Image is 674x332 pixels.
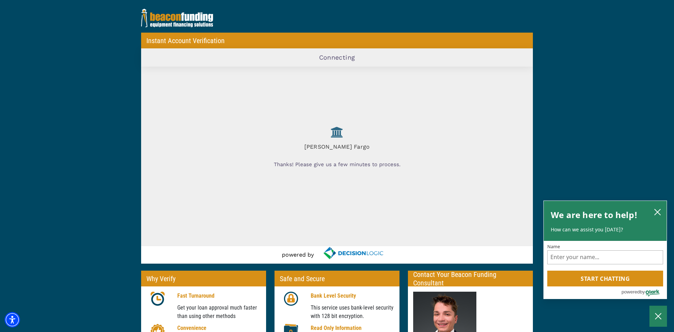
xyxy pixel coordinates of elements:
[652,207,663,217] button: close chatbox
[177,292,261,300] p: Fast Turnaround
[314,246,392,260] img: decisionLogicFooter.svg
[280,275,325,283] p: Safe and Secure
[640,287,645,296] span: by
[547,244,663,249] label: Name
[146,36,225,45] p: Instant Account Verification
[146,275,176,283] p: Why Verify
[551,226,660,233] p: How can we assist you [DATE]?
[5,312,20,327] div: Accessibility Menu
[547,270,663,286] button: Start chatting
[413,270,528,287] p: Contact Your Beacon Funding Consultant
[152,155,522,174] div: Thanks! Please give us a few minutes to process.
[621,287,640,296] span: powered
[621,287,667,299] a: Powered by Olark
[551,208,637,222] h2: We are here to help!
[543,201,667,299] div: olark chatbox
[284,292,298,306] img: lock icon
[323,124,351,140] img: defaultFI.png
[649,306,667,327] button: Close Chatbox
[311,304,395,320] p: This service uses bank-level security with 128 bit encryption.
[152,140,522,150] h4: [PERSON_NAME] Fargo
[282,251,314,259] p: powered by
[311,292,395,300] p: Bank Level Security
[177,304,261,320] p: Get your loan approval much faster than using other methods
[151,292,165,306] img: clock icon
[547,250,663,264] input: Name
[319,54,355,61] h2: Connecting
[141,9,213,27] img: Beacon_Reverse.png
